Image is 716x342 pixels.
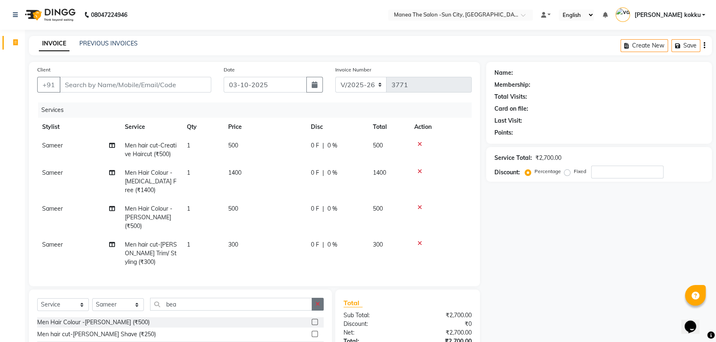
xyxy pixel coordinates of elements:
span: Men hair cut-[PERSON_NAME] Trim/ Styling (₹300) [125,241,177,266]
span: 0 F [311,240,319,249]
iframe: chat widget [681,309,708,334]
label: Fixed [574,168,586,175]
span: | [322,169,324,177]
input: Search by Name/Mobile/Email/Code [60,77,211,93]
div: ₹2,700.00 [535,154,561,162]
div: Membership: [494,81,530,89]
th: Action [409,118,472,136]
div: Men Hair Colour -[PERSON_NAME] (₹500) [37,318,150,327]
span: 1400 [373,169,386,176]
span: Sameer [42,241,63,248]
label: Percentage [535,168,561,175]
span: 0 % [327,240,337,249]
span: 300 [373,241,383,248]
div: Last Visit: [494,116,522,125]
div: Discount: [494,168,520,177]
span: Men Hair Colour -[MEDICAL_DATA] Free (₹1400) [125,169,177,194]
span: 0 F [311,141,319,150]
img: logo [21,3,78,26]
span: 1400 [228,169,241,176]
div: Name: [494,69,513,77]
th: Stylist [37,118,120,136]
span: 0 % [327,169,337,177]
span: 1 [187,205,190,212]
th: Disc [306,118,368,136]
div: Men hair cut-[PERSON_NAME] Shave (₹250) [37,330,156,339]
span: | [322,141,324,150]
span: 500 [373,205,383,212]
div: Sub Total: [337,311,408,320]
span: 500 [228,142,238,149]
div: Total Visits: [494,93,527,101]
label: Client [37,66,50,74]
label: Invoice Number [335,66,371,74]
th: Service [120,118,182,136]
span: 1 [187,142,190,149]
th: Price [223,118,306,136]
div: ₹2,700.00 [408,311,478,320]
img: vamsi kokku [616,7,630,22]
th: Qty [182,118,223,136]
span: [PERSON_NAME] kokku [634,11,700,19]
button: Save [671,39,700,52]
span: Sameer [42,205,63,212]
input: Search or Scan [150,298,312,311]
th: Total [368,118,409,136]
span: Men Hair Colour -[PERSON_NAME] (₹500) [125,205,172,230]
div: Points: [494,128,513,137]
button: +91 [37,77,60,93]
button: Create New [621,39,668,52]
span: 1 [187,169,190,176]
div: Discount: [337,320,408,328]
a: PREVIOUS INVOICES [79,40,138,47]
span: Sameer [42,169,63,176]
a: INVOICE [39,36,69,51]
label: Date [224,66,235,74]
div: Service Total: [494,154,532,162]
span: 0 F [311,204,319,213]
span: 0 F [311,169,319,177]
span: Men hair cut-Creative Haircut (₹500) [125,142,177,158]
div: Net: [337,328,408,337]
span: 500 [373,142,383,149]
span: Total [344,299,363,307]
span: Sameer [42,142,63,149]
span: 0 % [327,204,337,213]
div: Card on file: [494,104,528,113]
span: | [322,240,324,249]
span: 0 % [327,141,337,150]
span: 1 [187,241,190,248]
div: Services [38,102,478,118]
b: 08047224946 [91,3,127,26]
span: 300 [228,241,238,248]
span: 500 [228,205,238,212]
div: ₹2,700.00 [408,328,478,337]
span: | [322,204,324,213]
div: ₹0 [408,320,478,328]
